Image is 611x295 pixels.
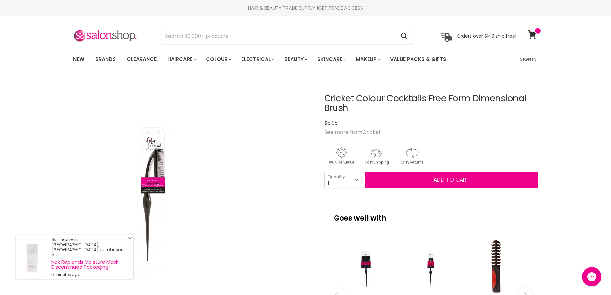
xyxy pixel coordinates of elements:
[162,29,396,44] input: Search
[324,146,358,166] img: genuine.gif
[125,237,132,243] a: Close Notification
[163,53,200,66] a: Haircare
[324,172,361,188] select: Quantity
[395,146,429,166] img: returns.gif
[324,128,381,136] span: See more from
[68,50,484,69] ul: Main menu
[68,53,89,66] a: New
[385,53,451,66] a: Value Packs & Gifts
[362,128,381,136] a: Cricket
[162,29,413,44] form: Product
[90,53,121,66] a: Brands
[351,53,384,66] a: Makeup
[51,237,127,277] div: Someone in [GEOGRAPHIC_DATA], [GEOGRAPHIC_DATA] purchased a
[324,119,338,126] span: $6.95
[201,53,235,66] a: Colour
[324,94,538,114] h1: Cricket Colour Cocktails Free Form Dimensional Brush
[318,4,363,11] a: GET TRADE ACCESS
[280,53,311,66] a: Beauty
[122,53,161,66] a: Clearance
[51,259,127,270] a: Nak Replends Moisture Mask - Discontinued Packaging!
[65,50,546,69] nav: Main
[312,53,350,66] a: Skincare
[334,204,529,225] p: Goes well with
[433,176,470,184] span: Add to cart
[360,146,394,166] img: shipping.gif
[236,53,278,66] a: Electrical
[365,172,538,188] button: Add to cart
[516,53,540,66] a: Sign In
[128,237,132,241] svg: Close Icon
[396,29,413,44] button: Search
[65,5,546,11] div: HAIR & BEAUTY TRADE SUPPLY |
[16,235,48,279] a: Visit product page
[579,265,605,289] iframe: Gorgias live chat messenger
[457,33,516,39] p: Orders over $149 ship free!
[51,272,127,277] small: 5 minutes ago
